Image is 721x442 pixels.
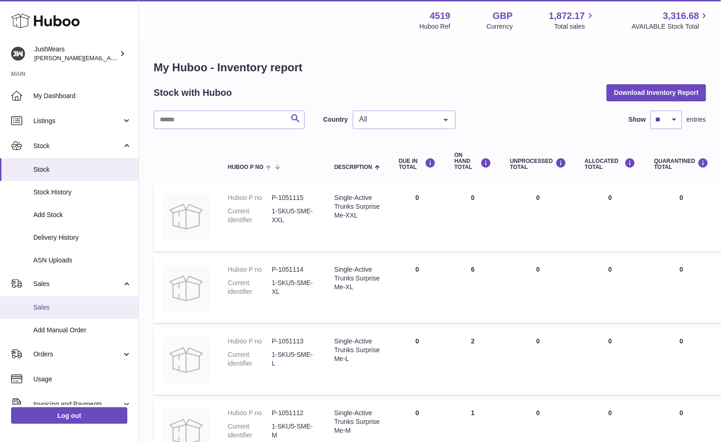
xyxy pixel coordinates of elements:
[33,211,132,219] span: Add Stock
[272,350,316,368] dd: 1-SKU5-SME-L
[272,422,316,440] dd: 1-SKU5-SME-M
[334,409,380,435] div: Single-Active Trunks Surprise Me-M
[228,193,272,202] dt: Huboo P no
[680,266,683,273] span: 0
[687,115,706,124] span: entries
[445,256,501,323] td: 6
[334,337,380,363] div: Single-Active Trunks Surprise Me-L
[228,279,272,296] dt: Current identifier
[33,375,132,384] span: Usage
[445,184,501,251] td: 0
[33,142,122,150] span: Stock
[501,328,576,395] td: 0
[585,158,636,170] div: ALLOCATED Total
[11,47,25,61] img: josh@just-wears.com
[163,193,209,240] img: product image
[228,164,263,170] span: Huboo P no
[228,350,272,368] dt: Current identifier
[632,22,710,31] span: AVAILABLE Stock Total
[33,117,122,125] span: Listings
[33,303,132,312] span: Sales
[430,10,451,22] strong: 4519
[549,10,585,22] span: 1,872.17
[228,207,272,224] dt: Current identifier
[34,45,118,62] div: JustWears
[334,265,380,292] div: Single-Active Trunks Surprise Me-XL
[11,407,127,424] a: Log out
[33,280,122,288] span: Sales
[33,326,132,335] span: Add Manual Order
[272,279,316,296] dd: 1-SKU5-SME-XL
[33,92,132,100] span: My Dashboard
[33,165,132,174] span: Stock
[487,22,513,31] div: Currency
[334,164,372,170] span: Description
[33,256,132,265] span: ASN Uploads
[34,54,186,62] span: [PERSON_NAME][EMAIL_ADDRESS][DOMAIN_NAME]
[272,193,316,202] dd: P-1051115
[554,22,596,31] span: Total sales
[228,265,272,274] dt: Huboo P no
[399,158,436,170] div: DUE IN TOTAL
[323,115,348,124] label: Country
[680,337,683,345] span: 0
[632,10,710,31] a: 3,316.68 AVAILABLE Stock Total
[607,84,706,101] button: Download Inventory Report
[576,328,645,395] td: 0
[272,207,316,224] dd: 1-SKU5-SME-XXL
[576,184,645,251] td: 0
[33,400,122,409] span: Invoicing and Payments
[680,194,683,201] span: 0
[272,265,316,274] dd: P-1051114
[454,152,491,171] div: ON HAND Total
[576,256,645,323] td: 0
[420,22,451,31] div: Huboo Ref
[272,337,316,346] dd: P-1051113
[501,184,576,251] td: 0
[510,158,566,170] div: UNPROCESSED Total
[33,188,132,197] span: Stock History
[154,60,706,75] h1: My Huboo - Inventory report
[163,265,209,311] img: product image
[389,328,445,395] td: 0
[389,256,445,323] td: 0
[154,87,232,99] h2: Stock with Huboo
[663,10,699,22] span: 3,316.68
[33,350,122,359] span: Orders
[33,233,132,242] span: Delivery History
[334,193,380,220] div: Single-Active Trunks Surprise Me-XXL
[228,422,272,440] dt: Current identifier
[629,115,646,124] label: Show
[501,256,576,323] td: 0
[549,10,596,31] a: 1,872.17 Total sales
[228,409,272,417] dt: Huboo P no
[389,184,445,251] td: 0
[493,10,513,22] strong: GBP
[163,337,209,383] img: product image
[654,158,709,170] div: QUARANTINED Total
[445,328,501,395] td: 2
[680,409,683,417] span: 0
[357,115,437,124] span: All
[228,337,272,346] dt: Huboo P no
[272,409,316,417] dd: P-1051112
